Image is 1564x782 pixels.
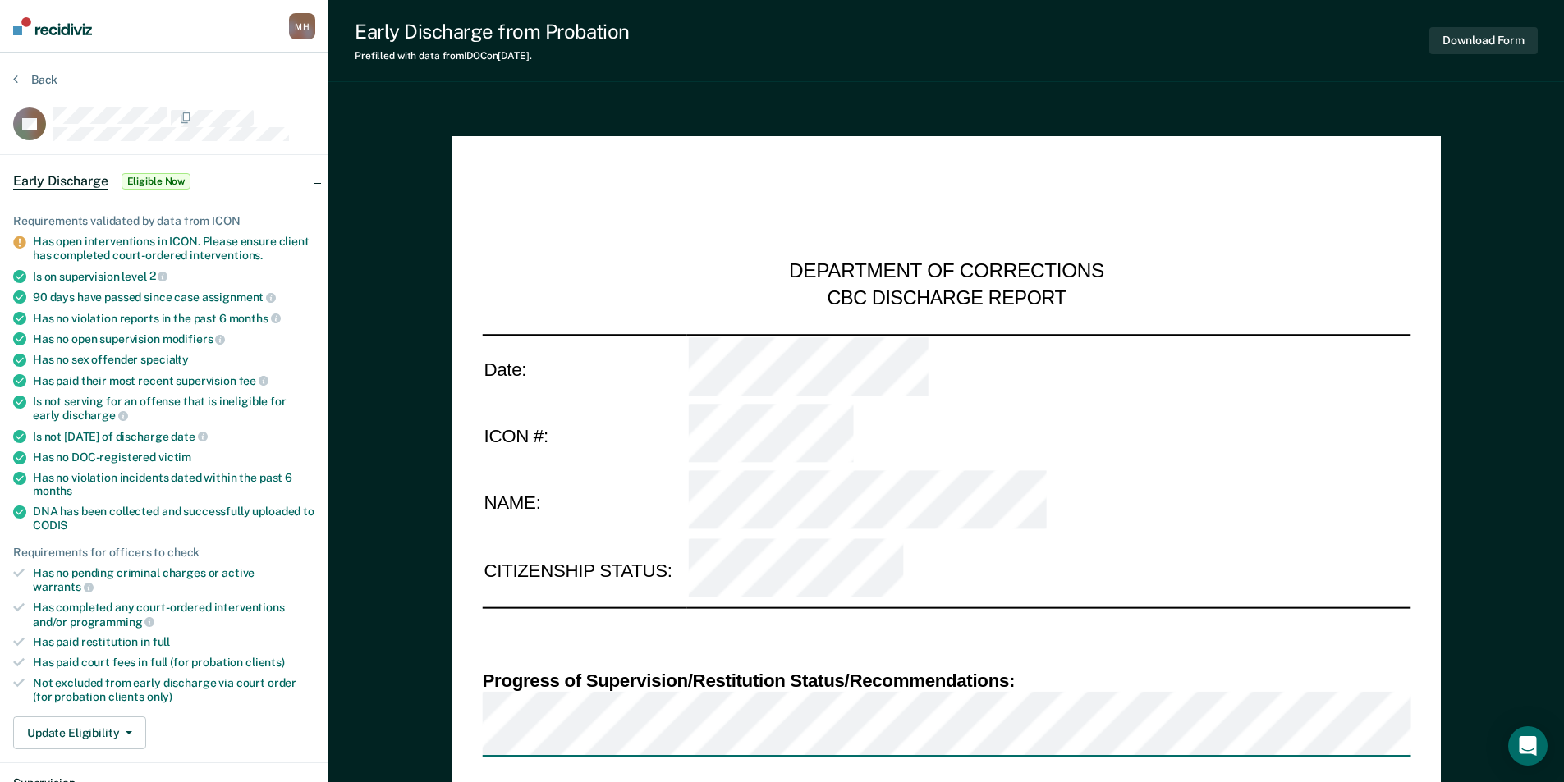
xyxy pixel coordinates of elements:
[33,290,315,304] div: 90 days have passed since case
[33,471,315,499] div: Has no violation incidents dated within the past 6
[33,580,94,593] span: warrants
[1508,726,1548,766] div: Open Intercom Messenger
[789,259,1104,286] div: DEPARTMENT OF CORRECTIONS
[33,656,315,670] div: Has paid court fees in full (for probation
[140,353,189,366] span: specialty
[33,519,67,532] span: CODIS
[33,635,315,649] div: Has paid restitution in
[13,17,92,35] img: Recidiviz
[1429,27,1538,54] button: Download Form
[70,615,154,629] span: programming
[158,450,191,464] span: victim
[13,546,315,560] div: Requirements for officers to check
[33,332,315,346] div: Has no open supervision
[482,669,1410,693] div: Progress of Supervision/Restitution Status/Recommendations:
[482,537,686,604] td: CITIZENSHIP STATUS:
[147,690,172,703] span: only)
[355,20,630,43] div: Early Discharge from Probation
[33,505,315,533] div: DNA has been collected and successfully uploaded to
[153,635,170,648] span: full
[355,50,630,62] div: Prefilled with data from IDOC on [DATE] .
[33,601,315,629] div: Has completed any court-ordered interventions and/or
[163,332,226,345] span: modifiers
[122,173,191,190] span: Eligible Now
[13,214,315,228] div: Requirements validated by data from ICON
[13,173,108,190] span: Early Discharge
[33,484,72,497] span: months
[482,402,686,469] td: ICON #:
[289,13,315,39] div: M H
[239,374,268,387] span: fee
[13,72,57,87] button: Back
[827,286,1066,310] div: CBC DISCHARGE REPORT
[33,353,315,367] div: Has no sex offender
[149,269,168,282] span: 2
[482,469,686,537] td: NAME:
[33,311,315,326] div: Has no violation reports in the past 6
[171,430,207,443] span: date
[289,13,315,39] button: MH
[33,235,315,263] div: Has open interventions in ICON. Please ensure client has completed court-ordered interventions.
[202,290,276,304] span: assignment
[33,373,315,388] div: Has paid their most recent supervision
[229,312,281,325] span: months
[33,395,315,423] div: Is not serving for an offense that is ineligible for early
[13,716,146,749] button: Update Eligibility
[62,409,128,422] span: discharge
[245,656,285,669] span: clients)
[33,269,315,284] div: Is on supervision level
[33,429,315,444] div: Is not [DATE] of discharge
[33,566,315,594] div: Has no pending criminal charges or active
[482,334,686,402] td: Date:
[33,676,315,704] div: Not excluded from early discharge via court order (for probation clients
[33,450,315,464] div: Has no DOC-registered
